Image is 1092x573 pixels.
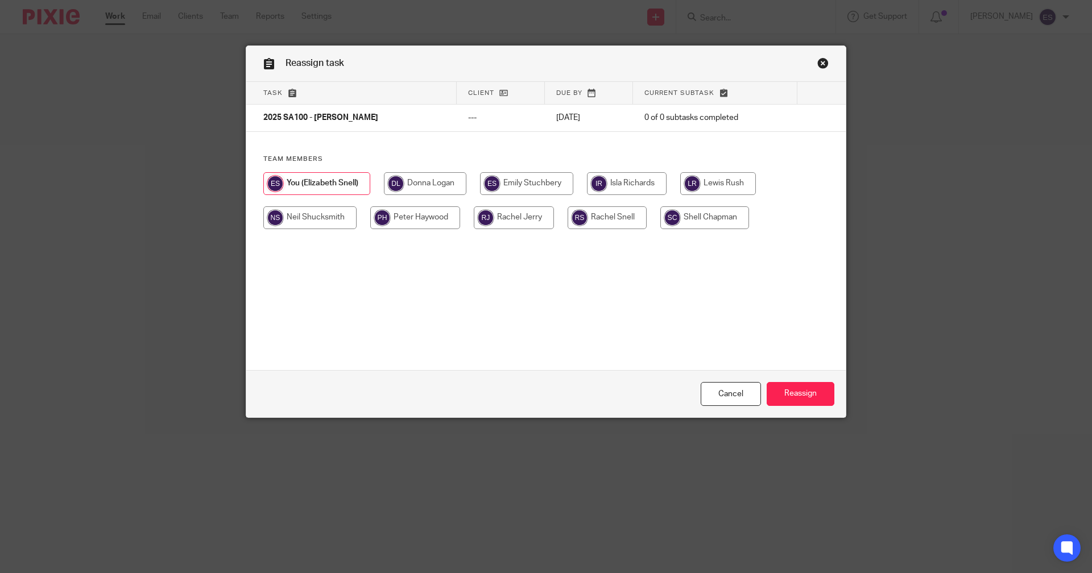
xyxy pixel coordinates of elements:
span: Client [468,90,494,96]
input: Reassign [767,382,834,406]
a: Close this dialog window [701,382,761,406]
h4: Team members [263,155,829,164]
p: --- [468,112,533,123]
span: Task [263,90,283,96]
a: Close this dialog window [817,57,829,73]
span: 2025 SA100 - [PERSON_NAME] [263,114,378,122]
p: [DATE] [556,112,622,123]
span: Current subtask [644,90,714,96]
span: Due by [556,90,582,96]
span: Reassign task [286,59,344,68]
td: 0 of 0 subtasks completed [633,105,797,132]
